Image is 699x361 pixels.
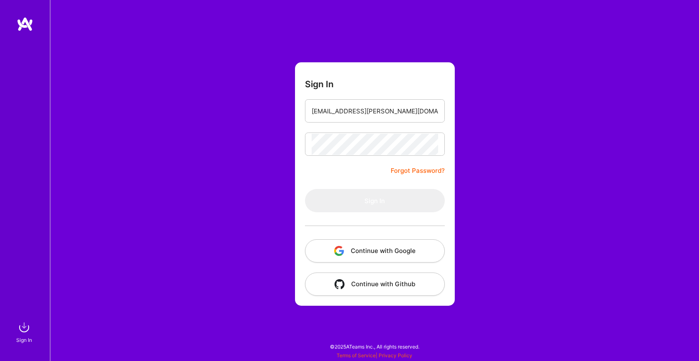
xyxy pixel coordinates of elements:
[312,101,438,122] input: Email...
[379,352,412,359] a: Privacy Policy
[334,246,344,256] img: icon
[305,79,334,89] h3: Sign In
[16,336,32,344] div: Sign In
[17,319,32,344] a: sign inSign In
[335,279,345,289] img: icon
[16,319,32,336] img: sign in
[337,352,412,359] span: |
[17,17,33,32] img: logo
[391,166,445,176] a: Forgot Password?
[50,336,699,357] div: © 2025 ATeams Inc., All rights reserved.
[305,239,445,263] button: Continue with Google
[337,352,376,359] a: Terms of Service
[305,273,445,296] button: Continue with Github
[305,189,445,212] button: Sign In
